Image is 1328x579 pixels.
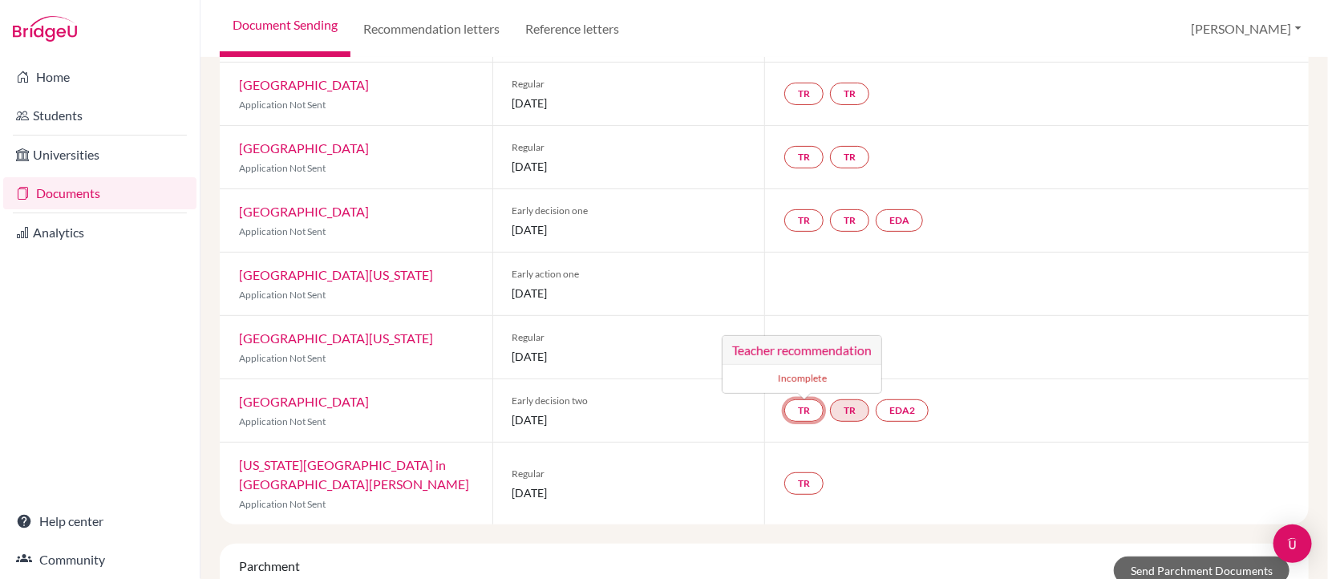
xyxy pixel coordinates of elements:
span: Application Not Sent [239,162,326,174]
a: Community [3,544,196,576]
a: EDA2 [876,399,929,422]
span: [DATE] [512,411,746,428]
img: Bridge-U [13,16,77,42]
span: Application Not Sent [239,352,326,364]
a: Home [3,61,196,93]
small: Incomplete [732,371,872,386]
span: Regular [512,467,746,481]
span: [DATE] [512,348,746,365]
span: [DATE] [512,484,746,501]
a: TR [830,209,869,232]
a: Students [3,99,196,132]
span: Application Not Sent [239,99,326,111]
a: [GEOGRAPHIC_DATA] [239,204,369,219]
span: Early action one [512,267,746,281]
a: TR [830,146,869,168]
a: TR [784,146,824,168]
a: Help center [3,505,196,537]
a: TR [830,83,869,105]
span: Early decision one [512,204,746,218]
a: EDA [876,209,923,232]
span: Regular [512,77,746,91]
a: TR [784,209,824,232]
span: [DATE] [512,285,746,302]
span: Application Not Sent [239,498,326,510]
button: [PERSON_NAME] [1184,14,1309,44]
a: TR [784,472,824,495]
span: Application Not Sent [239,289,326,301]
span: [DATE] [512,221,746,238]
a: Universities [3,139,196,171]
a: [GEOGRAPHIC_DATA][US_STATE] [239,267,433,282]
a: [US_STATE][GEOGRAPHIC_DATA] in [GEOGRAPHIC_DATA][PERSON_NAME] [239,457,469,492]
a: [GEOGRAPHIC_DATA] [239,394,369,409]
a: Analytics [3,217,196,249]
a: TRTeacher recommendation Incomplete [784,399,824,422]
h3: Teacher recommendation [723,336,881,365]
a: [GEOGRAPHIC_DATA] [239,77,369,92]
div: Open Intercom Messenger [1273,524,1312,563]
span: Parchment [239,558,300,573]
span: Early decision two [512,394,746,408]
span: Regular [512,330,746,345]
a: [GEOGRAPHIC_DATA][US_STATE] [239,330,433,346]
span: Regular [512,140,746,155]
span: Application Not Sent [239,225,326,237]
span: [DATE] [512,95,746,111]
a: TR [784,83,824,105]
span: [DATE] [512,158,746,175]
a: TR [830,399,869,422]
span: Application Not Sent [239,415,326,427]
a: [GEOGRAPHIC_DATA] [239,140,369,156]
a: Documents [3,177,196,209]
